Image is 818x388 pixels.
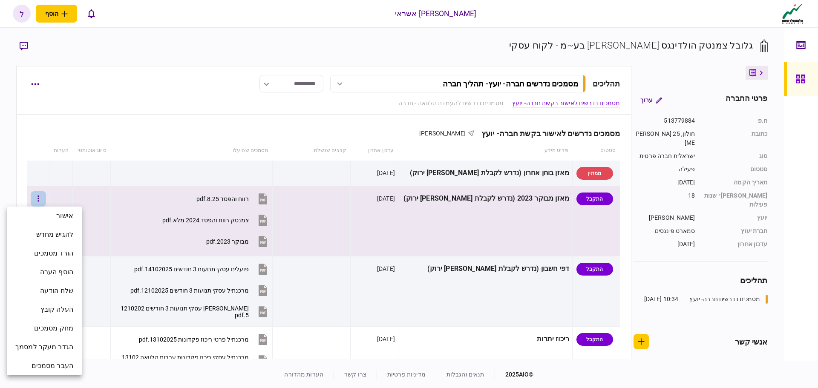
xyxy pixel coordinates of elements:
[34,323,73,333] span: מחק מסמכים
[40,286,73,296] span: שלח הודעה
[56,211,73,221] span: אישור
[34,248,73,259] span: הורד מסמכים
[32,361,73,371] span: העבר מסמכים
[40,305,73,315] span: העלה קובץ
[15,342,73,352] span: הגדר מעקב למסמך
[36,230,73,240] span: להגיש מחדש
[40,267,73,277] span: הוסף הערה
